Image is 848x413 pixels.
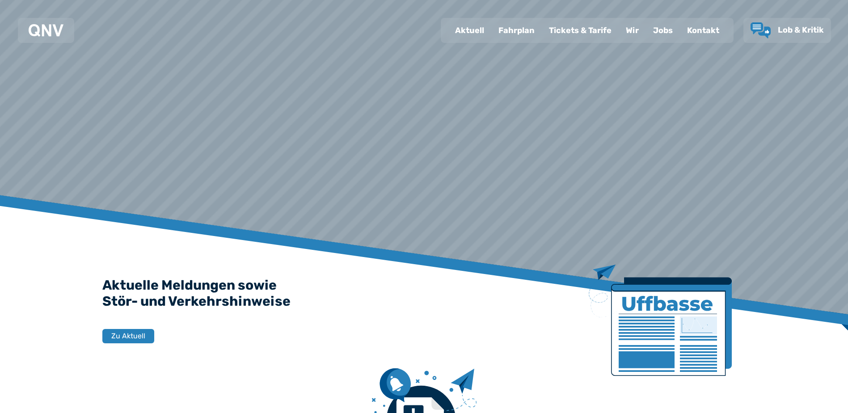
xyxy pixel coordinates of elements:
h2: Aktuelle Meldungen sowie Stör- und Verkehrshinweise [102,277,746,309]
a: Kontakt [680,19,726,42]
img: Zeitung mit Titel Uffbase [589,265,732,376]
button: Zu Aktuell [102,329,154,343]
a: Aktuell [448,19,491,42]
img: QNV Logo [29,24,63,37]
a: QNV Logo [29,21,63,39]
span: Lob & Kritik [778,25,824,35]
a: Jobs [646,19,680,42]
a: Wir [619,19,646,42]
a: Fahrplan [491,19,542,42]
a: Lob & Kritik [751,22,824,38]
a: Tickets & Tarife [542,19,619,42]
